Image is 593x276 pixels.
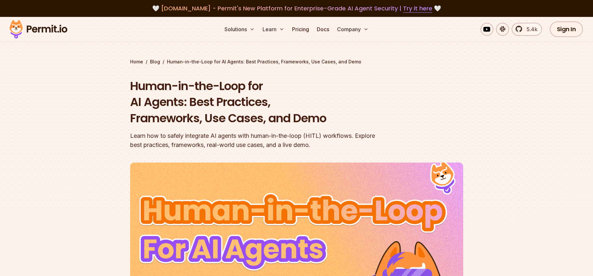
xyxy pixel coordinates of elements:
[130,59,143,65] a: Home
[290,23,312,36] a: Pricing
[16,4,577,13] div: 🤍 🤍
[130,131,380,150] div: Learn how to safely integrate AI agents with human-in-the-loop (HITL) workflows. Explore best pra...
[512,23,542,36] a: 5.4k
[7,18,70,40] img: Permit logo
[130,78,380,126] h1: Human-in-the-Loop for AI Agents: Best Practices, Frameworks, Use Cases, and Demo
[523,25,537,33] span: 5.4k
[403,4,432,13] a: Try it here
[550,21,583,37] a: Sign In
[260,23,287,36] button: Learn
[161,4,432,12] span: [DOMAIN_NAME] - Permit's New Platform for Enterprise-Grade AI Agent Security |
[334,23,371,36] button: Company
[314,23,332,36] a: Docs
[222,23,257,36] button: Solutions
[150,59,160,65] a: Blog
[130,59,463,65] div: / /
